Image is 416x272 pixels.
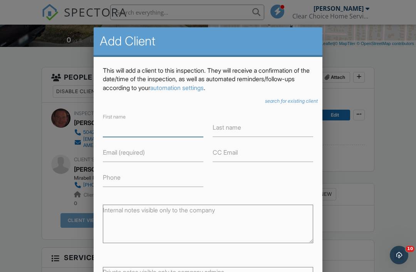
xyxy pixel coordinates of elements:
iframe: Intercom live chat [390,246,408,264]
label: Email (required) [103,148,145,157]
label: Internal notes visible only to the company [103,206,215,214]
span: 10 [406,246,414,252]
p: This will add a client to this inspection. They will receive a confirmation of the date/time of t... [103,66,313,92]
h2: Add Client [100,33,316,49]
label: CC Email [213,148,238,157]
a: search for existing client [265,98,318,104]
label: Phone [103,173,121,182]
label: Last name [213,123,241,132]
a: automation settings [150,83,204,91]
label: First name [103,113,126,120]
